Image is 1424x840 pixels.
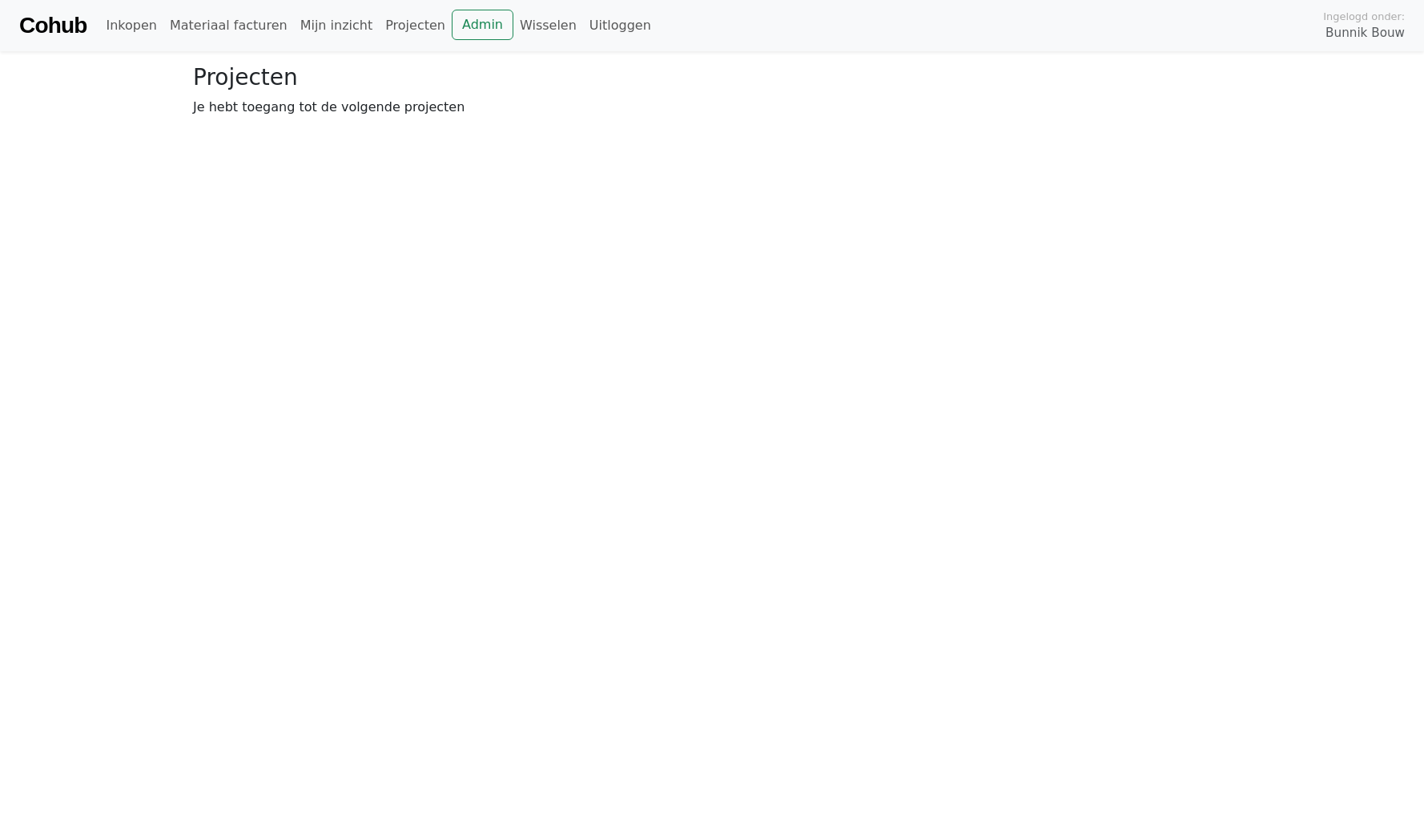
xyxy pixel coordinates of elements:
a: Inkopen [99,10,163,42]
a: Uitloggen [583,10,658,42]
a: Projecten [379,10,452,42]
a: Cohub [19,6,86,45]
a: Mijn inzicht [294,10,380,42]
a: Wisselen [513,10,583,42]
span: Ingelogd onder: [1323,9,1405,24]
a: Materiaal facturen [163,10,294,42]
a: Admin [452,10,513,40]
h3: Projecten [193,64,1231,91]
p: Je hebt toegang tot de volgende projecten [193,98,1231,117]
span: Bunnik Bouw [1325,24,1405,42]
